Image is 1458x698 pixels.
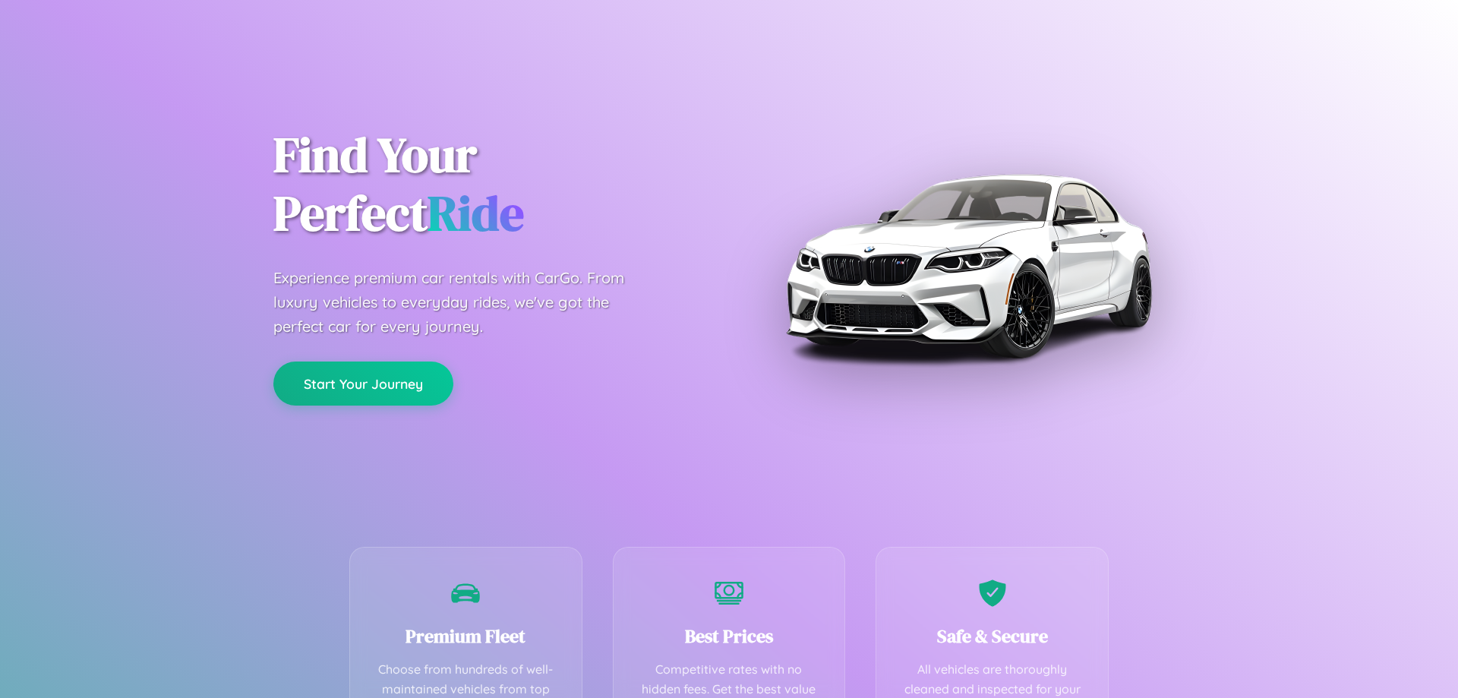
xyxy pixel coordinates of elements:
[428,180,524,246] span: Ride
[273,362,453,406] button: Start Your Journey
[273,126,706,243] h1: Find Your Perfect
[273,266,653,339] p: Experience premium car rentals with CarGo. From luxury vehicles to everyday rides, we've got the ...
[636,624,822,649] h3: Best Prices
[373,624,559,649] h3: Premium Fleet
[778,76,1158,456] img: Premium BMW car rental vehicle
[899,624,1085,649] h3: Safe & Secure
